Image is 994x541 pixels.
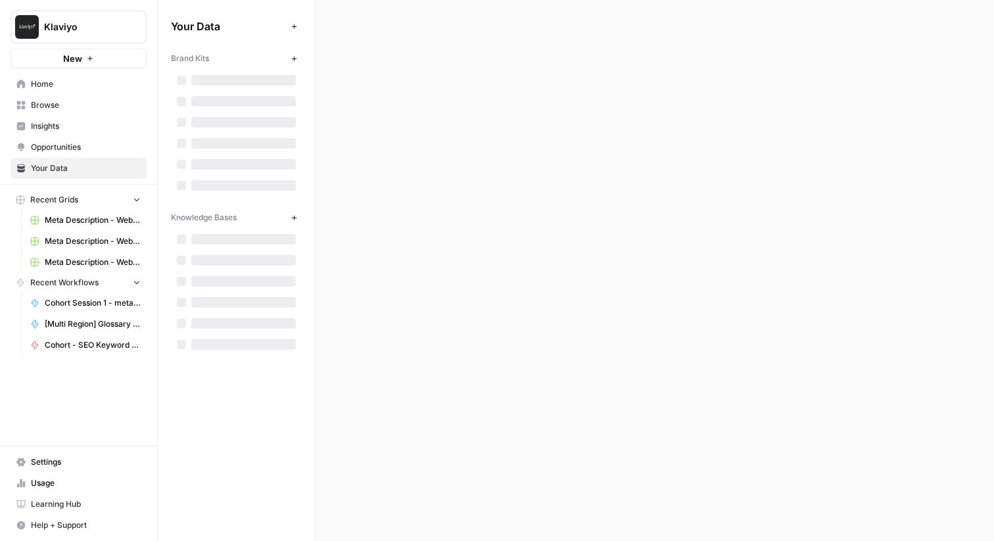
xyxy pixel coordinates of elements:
a: Meta Description - Web Page Grid (1) [24,231,147,252]
a: Settings [11,452,147,473]
span: Home [31,78,141,90]
a: Meta Description - Web Page Grid [24,252,147,273]
button: Recent Workflows [11,273,147,293]
button: Workspace: Klaviyo [11,11,147,43]
span: Cohort Session 1 - meta description - KLM [45,297,141,309]
a: [Multi Region] Glossary Page [24,314,147,335]
span: Meta Description - Web Page Grid (1) [45,235,141,247]
span: Settings [31,456,141,468]
span: Learning Hub [31,498,141,510]
span: Recent Workflows [30,277,99,289]
a: Home [11,74,147,95]
span: Your Data [31,162,141,174]
span: Brand Kits [171,53,209,64]
a: Cohort - SEO Keyword Research ([PERSON_NAME]) [24,335,147,356]
span: Klaviyo [44,20,124,34]
span: Help + Support [31,519,141,531]
span: Recent Grids [30,194,78,206]
button: Recent Grids [11,190,147,210]
span: Knowledge Bases [171,212,237,223]
a: Opportunities [11,137,147,158]
a: Meta Description - Web Page Grid (2) [24,210,147,231]
a: Your Data [11,158,147,179]
span: Opportunities [31,141,141,153]
span: Meta Description - Web Page Grid (2) [45,214,141,226]
a: Cohort Session 1 - meta description - KLM [24,293,147,314]
span: New [63,52,82,65]
span: [Multi Region] Glossary Page [45,318,141,330]
a: Usage [11,473,147,494]
button: New [11,49,147,68]
a: Insights [11,116,147,137]
span: Meta Description - Web Page Grid [45,256,141,268]
img: Klaviyo Logo [15,15,39,39]
span: Browse [31,99,141,111]
span: Cohort - SEO Keyword Research ([PERSON_NAME]) [45,339,141,351]
a: Browse [11,95,147,116]
a: Learning Hub [11,494,147,515]
span: Usage [31,477,141,489]
button: Help + Support [11,515,147,536]
span: Insights [31,120,141,132]
span: Your Data [171,18,286,34]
